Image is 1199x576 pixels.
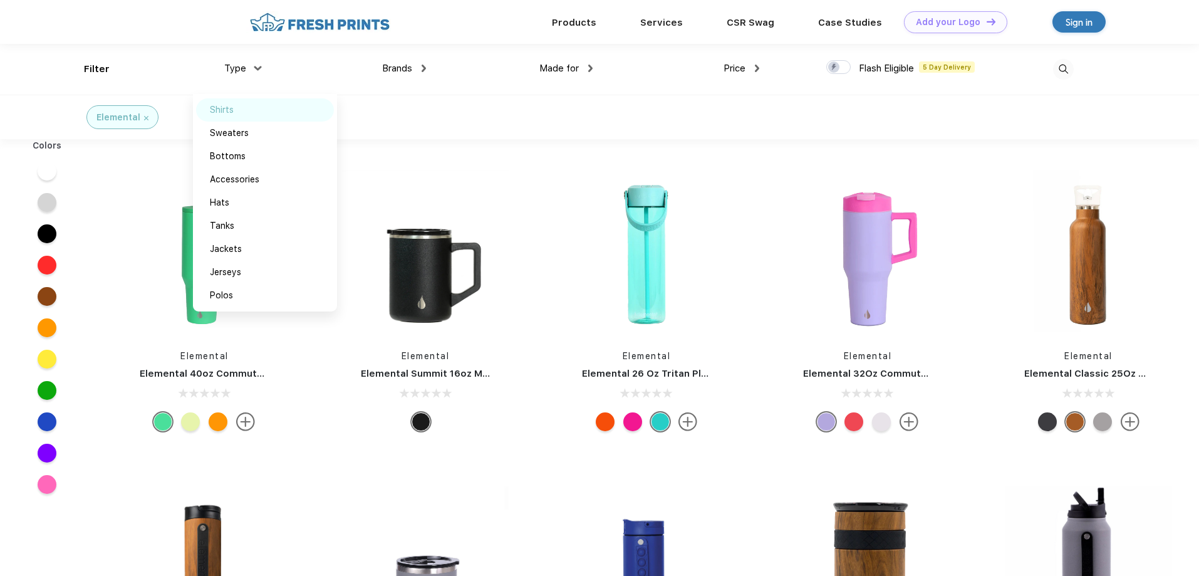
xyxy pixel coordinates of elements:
a: Elemental [623,351,671,361]
div: Hot pink [623,412,642,431]
a: Products [552,17,596,28]
div: Jackets [210,243,242,256]
span: Type [224,63,246,74]
div: Matte White [872,412,891,431]
div: Tanks [210,219,234,233]
img: filter_cancel.svg [144,116,148,120]
div: Filter [84,62,110,76]
div: Bottoms [210,150,246,163]
a: Elemental 26 Oz Tritan Plastic Water Bottle [582,368,789,379]
div: Red [844,412,863,431]
a: Sign in [1052,11,1106,33]
div: Sweaters [210,127,249,140]
img: DT [987,18,995,25]
div: Hats [210,196,229,209]
div: Add your Logo [916,17,980,28]
a: CSR Swag [727,17,774,28]
a: Elemental [402,351,450,361]
img: dropdown.png [254,66,261,70]
span: Brands [382,63,412,74]
a: Elemental 32Oz Commuter Tumbler [803,368,973,379]
img: dropdown.png [755,65,759,72]
a: Services [640,17,683,28]
div: Teak Wood [1066,412,1084,431]
div: Orange [209,412,227,431]
a: Elemental Summit 16oz Mug [361,368,494,379]
a: Elemental [180,351,229,361]
a: Elemental 40oz Commuter Tumbler [140,368,309,379]
a: Elemental [1064,351,1113,361]
img: desktop_search.svg [1053,59,1074,80]
div: Colors [23,139,71,152]
img: func=resize&h=266 [1005,170,1172,337]
img: fo%20logo%202.webp [246,11,393,33]
img: more.svg [900,412,918,431]
div: Accessories [210,173,259,186]
div: Polos [210,289,233,302]
div: Shirts [210,103,234,117]
div: Matte Black [1038,412,1057,431]
img: more.svg [678,412,697,431]
div: Graphite [1093,412,1112,431]
div: Sage mist [181,412,200,431]
span: Flash Eligible [859,63,914,74]
div: Sign in [1066,15,1093,29]
div: Green [153,412,172,431]
img: func=resize&h=266 [121,170,288,337]
img: dropdown.png [588,65,593,72]
div: Lilac Tie Dye [817,412,836,431]
img: func=resize&h=266 [563,170,730,337]
img: more.svg [1121,412,1139,431]
div: Black [412,412,430,431]
img: more.svg [236,412,255,431]
span: Price [724,63,745,74]
a: Elemental [844,351,892,361]
div: Robin's Egg [651,412,670,431]
img: func=resize&h=266 [342,170,509,337]
div: Elemental [96,111,140,124]
img: func=resize&h=266 [784,170,951,337]
div: Good Vibes [596,412,615,431]
div: Jerseys [210,266,241,279]
img: dropdown.png [422,65,426,72]
span: Made for [539,63,579,74]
